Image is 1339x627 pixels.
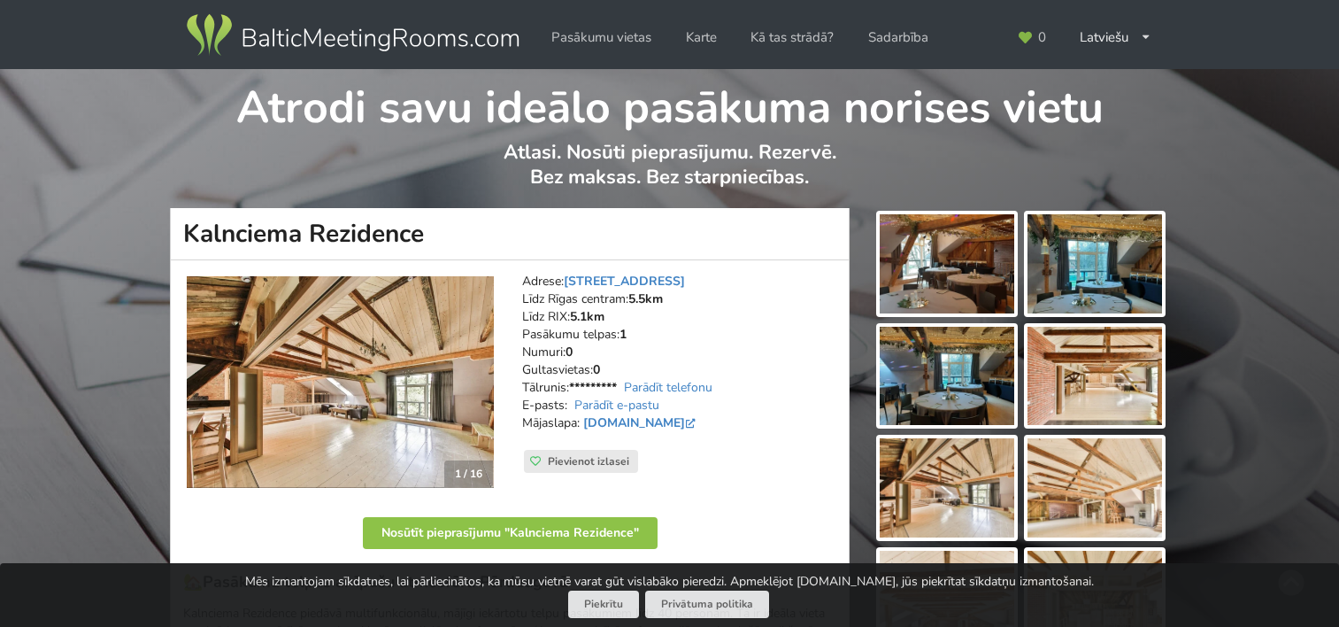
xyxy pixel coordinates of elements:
span: 0 [1038,31,1046,44]
button: Piekrītu [568,591,639,618]
div: 1 / 16 [444,461,493,487]
button: Nosūtīt pieprasījumu "Kalnciema Rezidence" [363,517,658,549]
h1: Atrodi savu ideālo pasākuma norises vietu [171,69,1168,136]
strong: 5.5km [628,290,663,307]
img: Kalnciema Rezidence | Rīga | Pasākumu vieta - galerijas bilde [880,438,1014,538]
a: Karte [673,20,729,55]
a: Pasākumu vietas [539,20,664,55]
address: Adrese: Līdz Rīgas centram: Līdz RIX: Pasākumu telpas: Numuri: Gultasvietas: Tālrunis: E-pasts: M... [522,273,836,450]
a: Privātuma politika [645,591,769,618]
a: [DOMAIN_NAME] [583,414,699,431]
a: [STREET_ADDRESS] [564,273,685,290]
a: Kā tas strādā? [738,20,846,55]
img: Kalnciema Rezidence | Rīga | Pasākumu vieta - galerijas bilde [880,214,1014,313]
a: Neierastas vietas | Rīga | Kalnciema Rezidence 1 / 16 [187,276,494,489]
h1: Kalnciema Rezidence [170,208,850,260]
strong: 0 [566,344,573,360]
span: Pievienot izlasei [548,454,629,468]
img: Kalnciema Rezidence | Rīga | Pasākumu vieta - galerijas bilde [1027,214,1162,313]
strong: 5.1km [570,308,604,325]
a: Sadarbība [856,20,941,55]
a: Parādīt e-pastu [574,397,659,414]
img: Kalnciema Rezidence | Rīga | Pasākumu vieta - galerijas bilde [1027,438,1162,538]
div: Latviešu [1067,20,1164,55]
a: Parādīt telefonu [624,379,712,396]
strong: 0 [593,361,600,378]
img: Neierastas vietas | Rīga | Kalnciema Rezidence [187,276,494,489]
img: Kalnciema Rezidence | Rīga | Pasākumu vieta - galerijas bilde [1027,327,1162,426]
p: Atlasi. Nosūti pieprasījumu. Rezervē. Bez maksas. Bez starpniecības. [171,140,1168,208]
strong: 1 [619,326,627,343]
img: Baltic Meeting Rooms [183,11,522,60]
img: Kalnciema Rezidence | Rīga | Pasākumu vieta - galerijas bilde [880,327,1014,426]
